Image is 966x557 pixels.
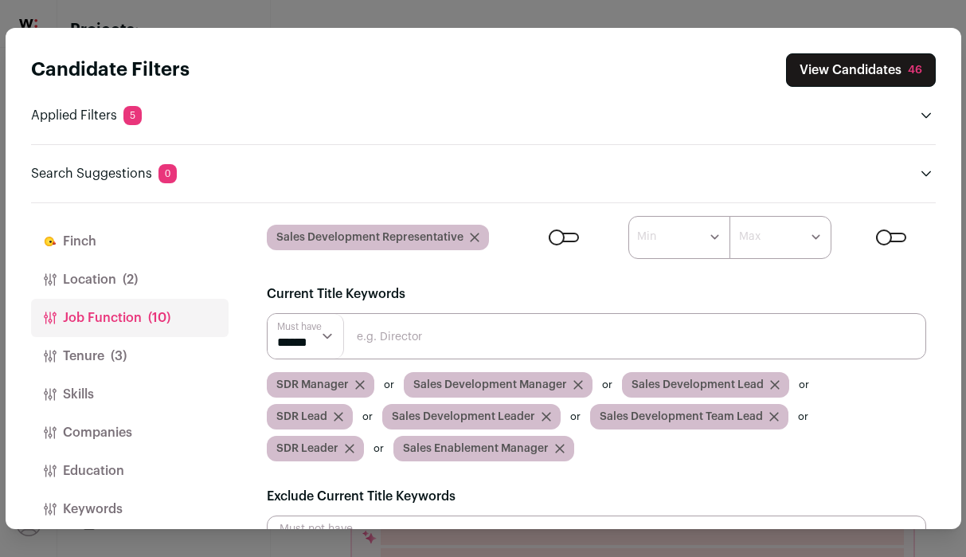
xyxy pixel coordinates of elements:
label: Current Title Keywords [267,284,405,304]
span: Sales Development Lead [632,377,764,393]
label: Exclude Current Title Keywords [267,487,456,506]
button: Open applied filters [917,106,936,125]
span: Sales Development Team Lead [600,409,763,425]
button: Tenure(3) [31,337,229,375]
span: (10) [148,308,170,328]
span: (3) [111,347,127,366]
button: Location(2) [31,261,229,299]
span: SDR Leader [276,441,338,457]
button: Finch [31,222,229,261]
button: Skills [31,375,229,414]
span: Sales Development Manager [413,377,567,393]
button: Job Function(10) [31,299,229,337]
input: e.g. Director [267,313,926,359]
button: Education [31,452,229,490]
p: Applied Filters [31,106,142,125]
label: Max [739,229,761,245]
span: SDR Lead [276,409,327,425]
span: SDR Manager [276,377,349,393]
button: Companies [31,414,229,452]
button: Keywords [31,490,229,528]
span: (2) [123,270,138,289]
strong: Candidate Filters [31,61,190,80]
span: 5 [123,106,142,125]
p: Search Suggestions [31,164,177,183]
span: 0 [158,164,177,183]
span: Sales Development Leader [392,409,535,425]
span: Sales Development Representative [276,229,463,245]
span: Sales Enablement Manager [403,441,549,457]
div: 46 [908,62,922,78]
button: Close search preferences [786,53,936,87]
label: Min [637,229,656,245]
